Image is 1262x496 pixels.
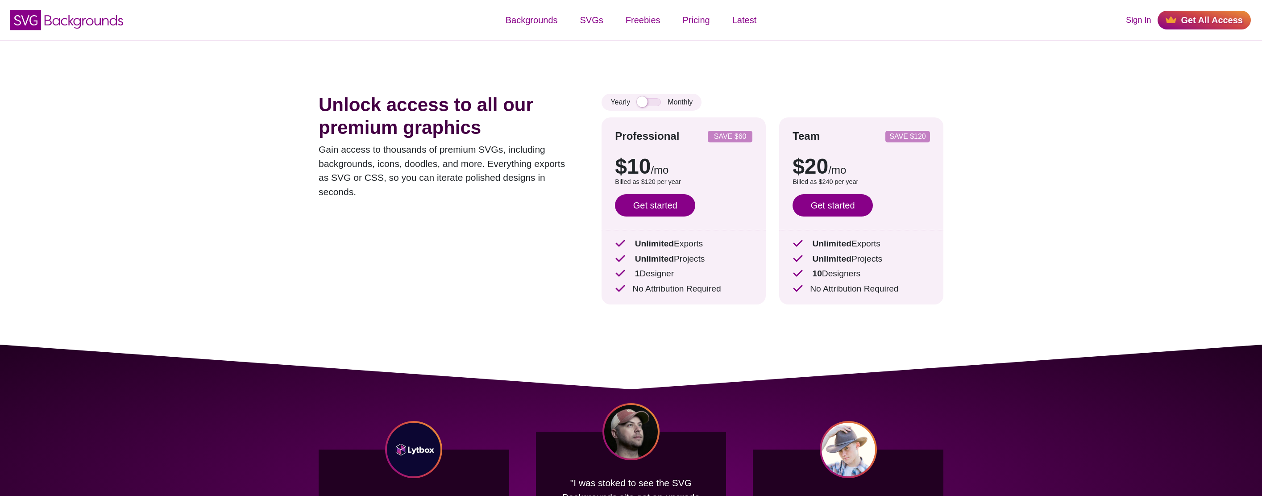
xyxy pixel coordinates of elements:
[635,254,674,263] strong: Unlimited
[319,142,575,199] p: Gain access to thousands of premium SVGs, including backgrounds, icons, doodles, and more. Everyt...
[793,130,820,142] strong: Team
[635,239,674,248] strong: Unlimited
[319,94,575,139] h1: Unlock access to all our premium graphics
[614,7,672,33] a: Freebies
[828,164,846,176] span: /mo
[721,7,768,33] a: Latest
[812,239,851,248] strong: Unlimited
[615,238,752,250] p: Exports
[615,283,752,296] p: No Attribution Required
[812,254,851,263] strong: Unlimited
[494,7,569,33] a: Backgrounds
[793,238,930,250] p: Exports
[602,403,660,460] img: Chris Coyier headshot
[615,267,752,280] p: Designer
[615,156,752,177] p: $10
[569,7,614,33] a: SVGs
[1126,14,1151,26] a: Sign In
[651,164,668,176] span: /mo
[793,253,930,266] p: Projects
[812,269,822,278] strong: 10
[820,421,877,478] img: Jarod Peachey headshot
[615,130,679,142] strong: Professional
[889,133,926,140] p: SAVE $120
[793,156,930,177] p: $20
[793,267,930,280] p: Designers
[615,177,752,187] p: Billed as $120 per year
[711,133,749,140] p: SAVE $60
[793,177,930,187] p: Billed as $240 per year
[615,253,752,266] p: Projects
[1158,11,1251,29] a: Get All Access
[672,7,721,33] a: Pricing
[635,269,640,278] strong: 1
[793,283,930,296] p: No Attribution Required
[385,421,442,478] img: Lytbox Co logo
[615,194,695,217] a: Get started
[793,194,873,217] a: Get started
[602,94,702,111] div: Yearly Monthly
